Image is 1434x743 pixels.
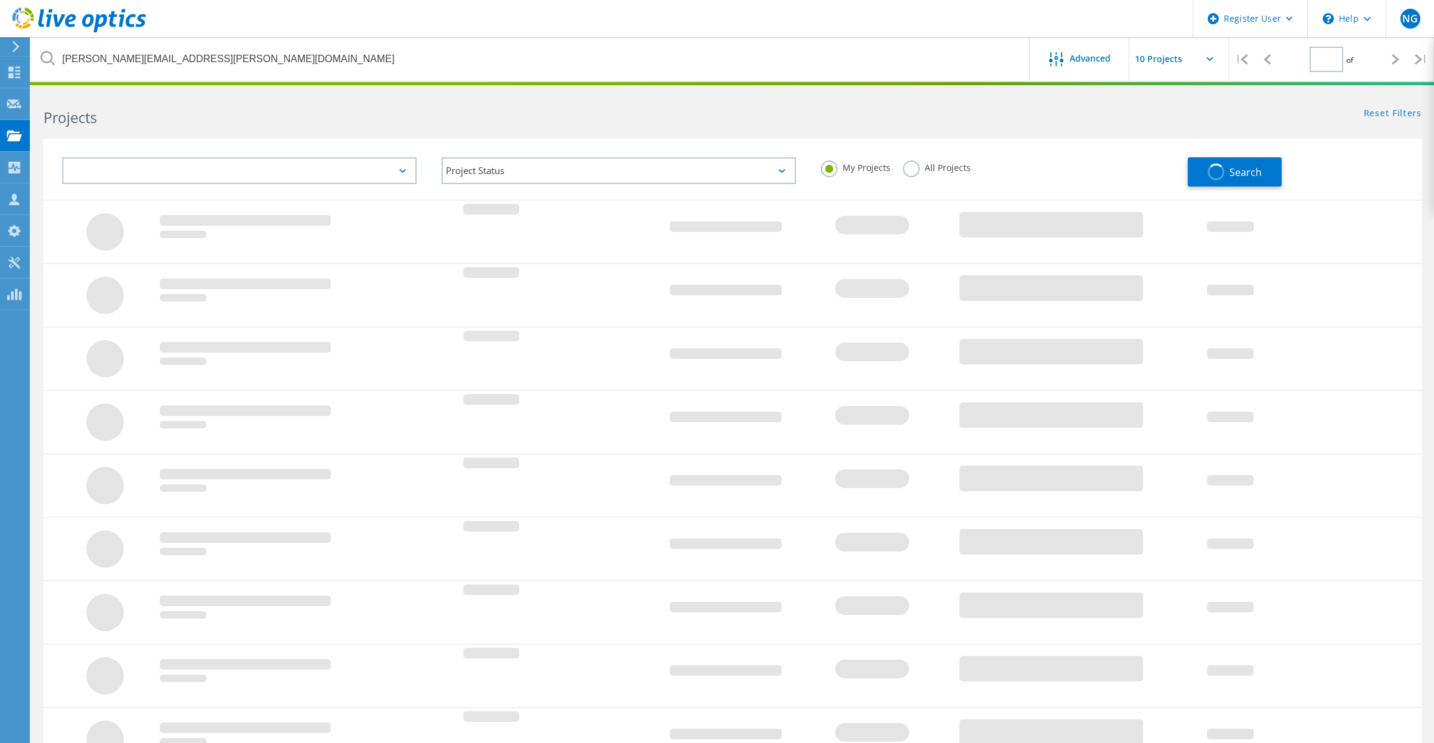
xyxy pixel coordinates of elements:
div: | [1409,37,1434,81]
a: Reset Filters [1364,109,1422,119]
svg: \n [1323,13,1334,24]
b: Projects [44,108,97,127]
div: | [1229,37,1254,81]
a: Live Optics Dashboard [12,26,146,35]
span: of [1346,55,1353,65]
label: My Projects [821,160,890,172]
span: Search [1229,165,1262,179]
input: Search projects by name, owner, ID, company, etc [31,37,1030,81]
label: All Projects [903,160,971,172]
button: Search [1188,157,1282,187]
span: Advanced [1070,54,1111,63]
div: Project Status [442,157,796,184]
span: NG [1402,14,1418,24]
